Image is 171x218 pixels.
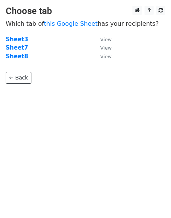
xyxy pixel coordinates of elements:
a: View [93,44,112,51]
a: Sheet8 [6,53,28,60]
small: View [100,37,112,42]
a: ← Back [6,72,31,84]
small: View [100,45,112,51]
a: View [93,36,112,43]
a: Sheet3 [6,36,28,43]
a: Sheet7 [6,44,28,51]
p: Which tab of has your recipients? [6,20,165,28]
a: View [93,53,112,60]
a: this Google Sheet [44,20,98,27]
h3: Choose tab [6,6,165,17]
small: View [100,54,112,59]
